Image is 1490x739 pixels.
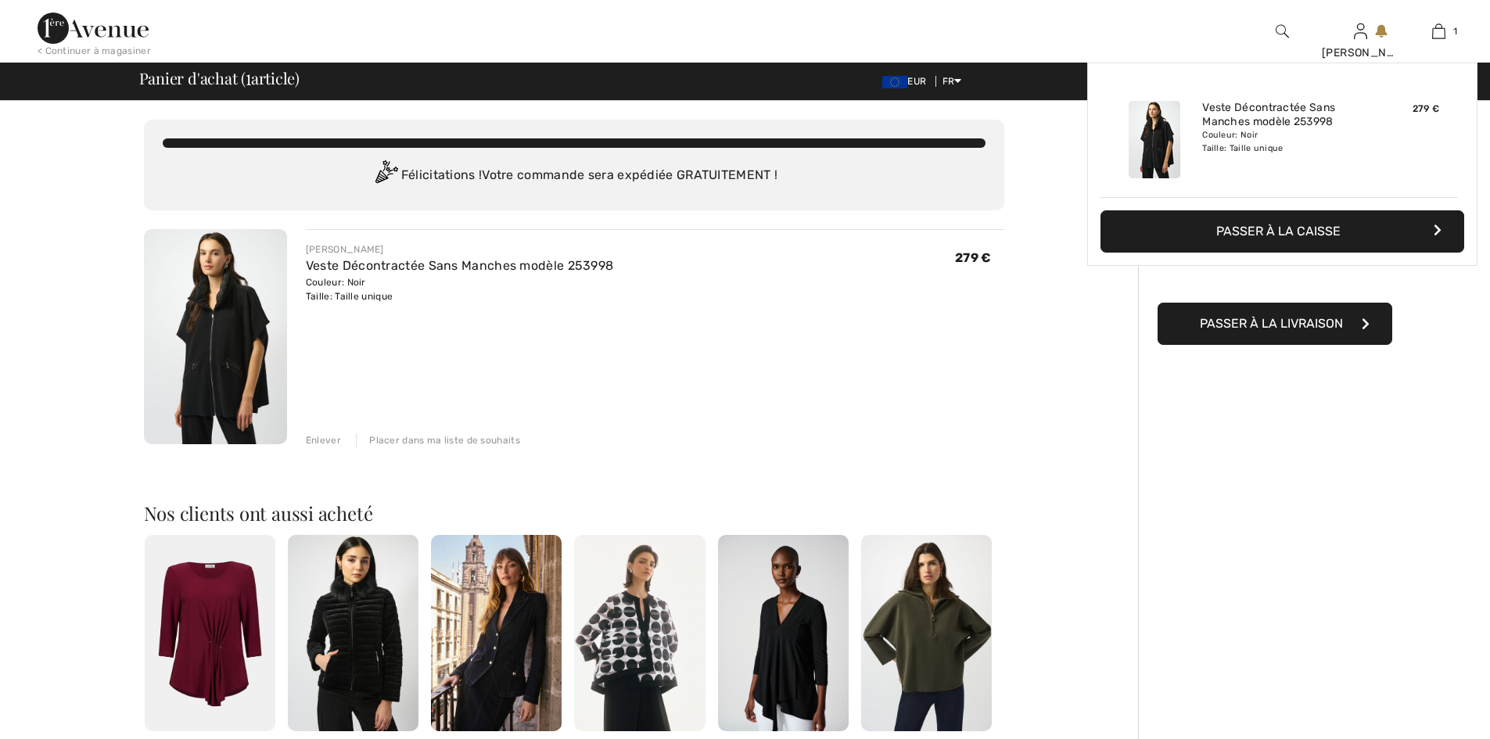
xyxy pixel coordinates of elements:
[306,258,614,273] a: Veste Décontractée Sans Manches modèle 253998
[942,76,962,87] span: FR
[306,275,614,303] div: Couleur: Noir Taille: Taille unique
[1400,22,1477,41] a: 1
[144,229,287,444] img: Veste Décontractée Sans Manches modèle 253998
[144,504,1004,522] h2: Nos clients ont aussi acheté
[1413,103,1440,114] span: 279 €
[38,13,149,44] img: 1ère Avenue
[145,535,275,731] img: Pull Décontracté modèle 253027
[574,535,705,731] img: Blazer Géométrique à Boutons modèle 251772
[882,76,907,88] img: Euro
[139,70,300,86] span: Panier d'achat ( article)
[1354,22,1367,41] img: Mes infos
[1322,45,1398,61] div: [PERSON_NAME]
[1202,101,1356,129] a: Veste Décontractée Sans Manches modèle 253998
[1202,129,1356,154] div: Couleur: Noir Taille: Taille unique
[1129,101,1180,178] img: Veste Décontractée Sans Manches modèle 253998
[38,44,151,58] div: < Continuer à magasiner
[882,76,932,87] span: EUR
[163,160,986,192] div: Félicitations ! Votre commande sera expédiée GRATUITEMENT !
[718,535,849,731] img: Pull à Col V Asymétrique modèle 161066
[431,535,562,731] img: Chemise en Jean modèle 253982
[861,535,992,731] img: Veste Zippée Décontractée modèle 253963
[306,433,341,447] div: Enlever
[356,433,520,447] div: Placer dans ma liste de souhaits
[306,242,614,256] div: [PERSON_NAME]
[1432,22,1445,41] img: Mon panier
[1453,24,1457,38] span: 1
[246,66,251,87] span: 1
[955,250,992,265] span: 279 €
[1100,210,1464,253] button: Passer à la caisse
[370,160,401,192] img: Congratulation2.svg
[1276,22,1289,41] img: recherche
[1354,23,1367,38] a: Se connecter
[288,535,418,731] img: Doudoune à Col Fourrure modèle 253928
